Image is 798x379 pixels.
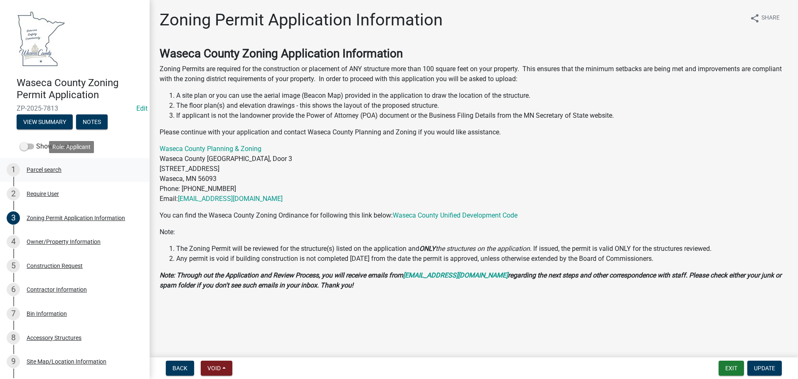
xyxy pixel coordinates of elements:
h4: Waseca County Zoning Permit Application [17,77,143,101]
a: [EMAIL_ADDRESS][DOMAIN_NAME] [178,195,283,203]
p: Please continue with your application and contact Waseca County Planning and Zoning if you would ... [160,127,788,137]
span: Void [207,365,221,372]
div: 1 [7,163,20,176]
i: the structures on the application [419,245,530,253]
li: Any permit is void if building construction is not completed [DATE] from the date the permit is a... [176,254,788,264]
img: Waseca County, Minnesota [17,9,66,68]
li: A site plan or you can use the aerial image (Beacon Map) provided in the application to draw the ... [176,91,788,101]
li: If applicant is not the landowner provide the Power of Attorney (POA) document or the Business Fi... [176,111,788,121]
p: Zoning Permits are required for the construction or placement of ANY structure more than 100 squa... [160,64,788,84]
a: Edit [136,104,148,112]
div: Zoning Permit Application Information [27,215,125,221]
p: You can find the Waseca County Zoning Ordinance for following this link below: [160,211,788,220]
div: Contractor Information [27,287,87,292]
div: Parcel search [27,167,62,173]
button: Exit [719,361,744,376]
div: Accessory Structures [27,335,81,341]
div: 9 [7,355,20,368]
div: Require User [27,191,59,197]
div: 5 [7,259,20,272]
a: [EMAIL_ADDRESS][DOMAIN_NAME] [403,271,508,279]
strong: ONLY [419,245,436,253]
span: Back [172,365,187,372]
a: Waseca County Unified Development Code [393,211,517,219]
h1: Zoning Permit Application Information [160,10,443,30]
div: 6 [7,283,20,296]
button: Notes [76,114,108,129]
li: The floor plan(s) and elevation drawings - this shows the layout of the proposed structure. [176,101,788,111]
i: share [750,13,760,23]
button: Back [166,361,194,376]
div: 3 [7,211,20,225]
p: Note: [160,227,788,237]
div: Site Map/Location Information [27,359,106,364]
a: Waseca County Planning & Zoning [160,145,261,153]
strong: Note: Through out the Application and Review Process, you will receive emails from [160,271,403,279]
button: Update [747,361,782,376]
div: 4 [7,235,20,248]
div: Construction Request [27,263,83,269]
strong: regarding the next steps and other correspondence with staff. Please check either your junk or sp... [160,271,781,289]
button: shareShare [743,10,786,26]
p: Waseca County [GEOGRAPHIC_DATA], Door 3 [STREET_ADDRESS] Waseca, MN 56093 Phone: [PHONE_NUMBER] E... [160,144,788,204]
div: 7 [7,307,20,320]
label: Show emails [20,141,74,151]
span: Share [761,13,780,23]
div: 2 [7,187,20,201]
button: Void [201,361,232,376]
wm-modal-confirm: Summary [17,119,73,126]
div: Role: Applicant [49,141,94,153]
strong: Waseca County Zoning Application Information [160,47,403,60]
span: ZP-2025-7813 [17,104,133,112]
div: Owner/Property Information [27,239,101,245]
div: 8 [7,331,20,344]
wm-modal-confirm: Edit Application Number [136,104,148,112]
span: Update [754,365,775,372]
wm-modal-confirm: Notes [76,119,108,126]
div: Bin Information [27,311,67,317]
li: The Zoning Permit will be reviewed for the structure(s) listed on the application and . If issued... [176,244,788,254]
button: View Summary [17,114,73,129]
